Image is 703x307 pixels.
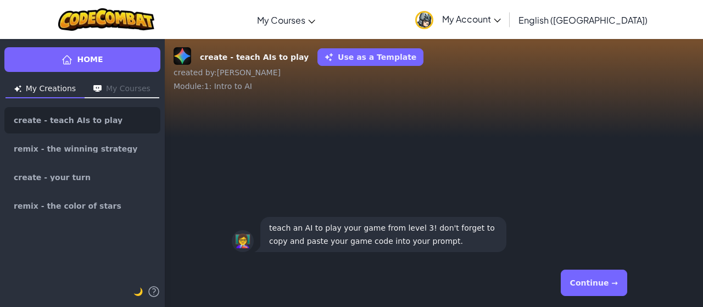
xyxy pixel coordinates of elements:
[232,230,254,252] div: 👩‍🏫
[4,193,160,219] a: remix - the color of stars
[317,48,423,66] button: Use as a Template
[410,2,506,37] a: My Account
[257,14,305,26] span: My Courses
[513,5,653,35] a: English ([GEOGRAPHIC_DATA])
[14,85,21,92] img: Icon
[58,8,154,31] img: CodeCombat logo
[14,202,121,210] span: remix - the color of stars
[415,11,433,29] img: avatar
[174,81,694,92] div: Module : 1: Intro to AI
[174,47,191,65] img: Gemini
[14,145,137,153] span: remix - the winning strategy
[252,5,321,35] a: My Courses
[4,136,160,162] a: remix - the winning strategy
[518,14,648,26] span: English ([GEOGRAPHIC_DATA])
[269,221,498,248] p: teach an AI to play your game from level 3! don't forget to copy and paste your game code into yo...
[5,81,85,98] button: My Creations
[14,116,122,124] span: create - teach AIs to play
[561,270,627,296] button: Continue →
[442,13,501,25] span: My Account
[85,81,159,98] button: My Courses
[77,54,103,65] span: Home
[93,85,102,92] img: Icon
[4,107,160,133] a: create - teach AIs to play
[4,47,160,72] a: Home
[133,287,143,296] span: 🌙
[174,68,281,77] span: created by : [PERSON_NAME]
[4,164,160,191] a: create - your turn
[200,52,309,63] strong: create - teach AIs to play
[133,285,143,298] button: 🌙
[14,174,91,181] span: create - your turn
